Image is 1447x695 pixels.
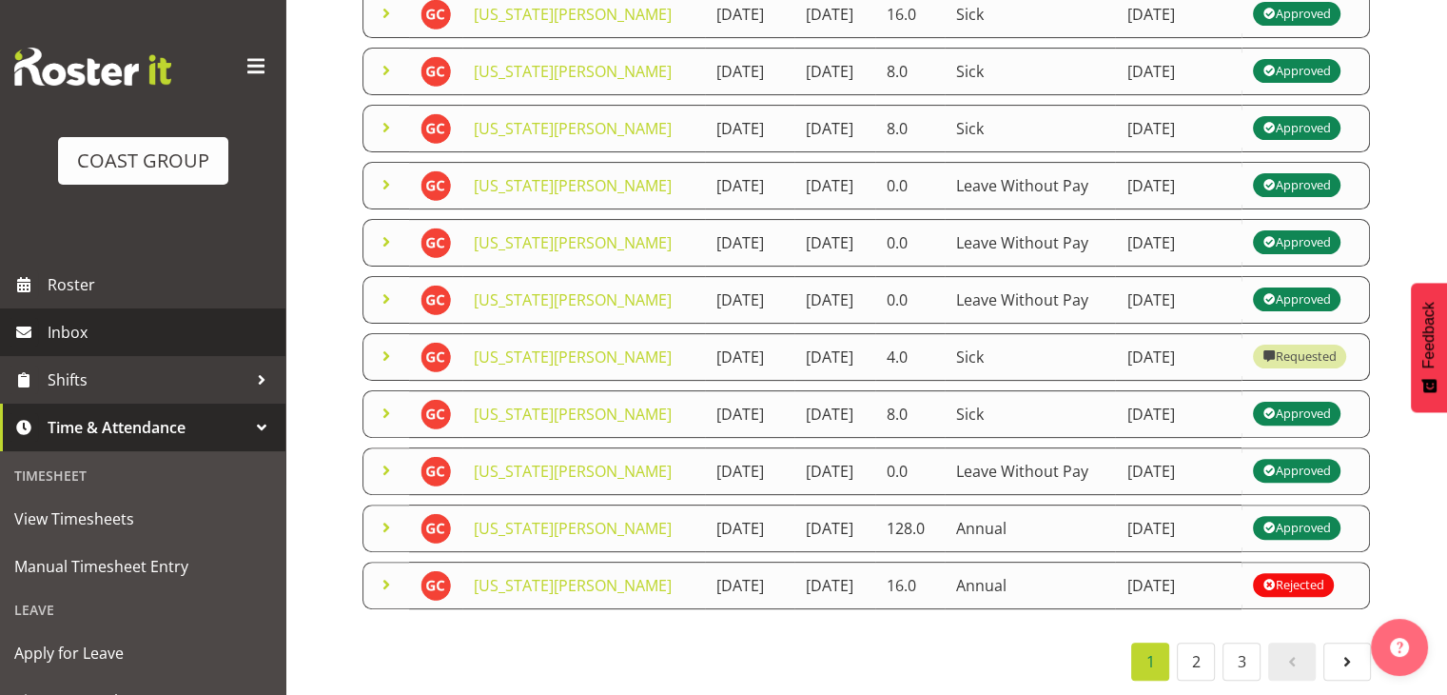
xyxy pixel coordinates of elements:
[5,456,281,495] div: Timesheet
[1115,105,1242,152] td: [DATE]
[420,342,451,372] img: georgia-costain9019.jpg
[705,48,794,95] td: [DATE]
[1420,302,1437,368] span: Feedback
[1262,60,1331,83] div: Approved
[14,639,271,667] span: Apply for Leave
[945,219,1115,267] td: Leave Without Pay
[1115,505,1242,552] td: [DATE]
[794,390,874,438] td: [DATE]
[705,105,794,152] td: [DATE]
[474,575,672,596] a: [US_STATE][PERSON_NAME]
[875,333,945,381] td: 4.0
[945,390,1115,438] td: Sick
[1262,460,1331,483] div: Approved
[875,562,945,609] td: 16.0
[945,105,1115,152] td: Sick
[420,56,451,87] img: georgia-costain9019.jpg
[48,366,247,394] span: Shifts
[705,333,794,381] td: [DATE]
[1115,333,1242,381] td: [DATE]
[474,175,672,196] a: [US_STATE][PERSON_NAME]
[1262,3,1331,26] div: Approved
[1115,48,1242,95] td: [DATE]
[1262,517,1331,540] div: Approved
[474,118,672,139] a: [US_STATE][PERSON_NAME]
[945,562,1115,609] td: Annual
[5,629,281,677] a: Apply for Leave
[420,170,451,201] img: georgia-costain9019.jpg
[875,390,945,438] td: 8.0
[420,570,451,601] img: georgia-costain9019.jpg
[420,113,451,144] img: georgia-costain9019.jpg
[875,447,945,495] td: 0.0
[794,162,874,209] td: [DATE]
[48,270,276,299] span: Roster
[474,347,672,367] a: [US_STATE][PERSON_NAME]
[1115,390,1242,438] td: [DATE]
[705,390,794,438] td: [DATE]
[875,48,945,95] td: 8.0
[875,162,945,209] td: 0.0
[705,276,794,324] td: [DATE]
[1390,638,1409,657] img: help-xxl-2.png
[1262,117,1331,140] div: Approved
[420,285,451,315] img: georgia-costain9019.jpg
[1262,231,1331,254] div: Approved
[794,276,874,324] td: [DATE]
[794,505,874,552] td: [DATE]
[1115,276,1242,324] td: [DATE]
[1222,643,1261,681] a: 3
[1411,283,1447,412] button: Feedback - Show survey
[420,456,451,486] img: georgia-costain9019.jpg
[794,562,874,609] td: [DATE]
[794,219,874,267] td: [DATE]
[705,562,794,609] td: [DATE]
[420,399,451,429] img: georgia-costain9019.jpg
[875,505,945,552] td: 128.0
[875,276,945,324] td: 0.0
[794,105,874,152] td: [DATE]
[1262,403,1331,426] div: Approved
[474,61,672,82] a: [US_STATE][PERSON_NAME]
[875,219,945,267] td: 0.0
[474,461,672,482] a: [US_STATE][PERSON_NAME]
[1262,174,1331,197] div: Approved
[1115,447,1242,495] td: [DATE]
[420,228,451,258] img: georgia-costain9019.jpg
[48,318,276,347] span: Inbox
[705,447,794,495] td: [DATE]
[5,495,281,543] a: View Timesheets
[48,413,247,442] span: Time & Attendance
[705,505,794,552] td: [DATE]
[474,289,672,310] a: [US_STATE][PERSON_NAME]
[14,48,171,86] img: Rosterit website logo
[474,4,672,25] a: [US_STATE][PERSON_NAME]
[945,447,1115,495] td: Leave Without Pay
[945,333,1115,381] td: Sick
[1262,346,1337,368] div: Requested
[1115,162,1242,209] td: [DATE]
[77,147,209,175] div: COAST GROUP
[1262,574,1324,597] div: Rejected
[945,162,1115,209] td: Leave Without Pay
[420,513,451,544] img: georgia-costain9019.jpg
[1115,562,1242,609] td: [DATE]
[945,48,1115,95] td: Sick
[474,518,672,539] a: [US_STATE][PERSON_NAME]
[5,543,281,590] a: Manual Timesheet Entry
[794,333,874,381] td: [DATE]
[14,505,271,533] span: View Timesheets
[705,162,794,209] td: [DATE]
[1262,288,1331,311] div: Approved
[14,552,271,581] span: Manual Timesheet Entry
[945,505,1115,552] td: Annual
[794,48,874,95] td: [DATE]
[5,590,281,629] div: Leave
[875,105,945,152] td: 8.0
[474,232,672,253] a: [US_STATE][PERSON_NAME]
[794,447,874,495] td: [DATE]
[1177,643,1215,681] a: 2
[1115,219,1242,267] td: [DATE]
[945,276,1115,324] td: Leave Without Pay
[474,404,672,425] a: [US_STATE][PERSON_NAME]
